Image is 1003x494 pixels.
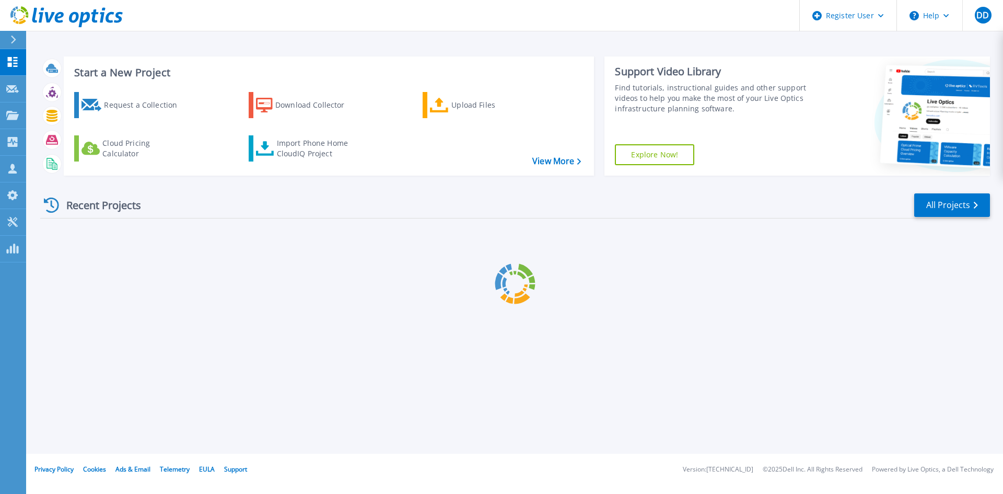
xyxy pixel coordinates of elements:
span: DD [976,11,989,19]
a: View More [532,156,581,166]
div: Import Phone Home CloudIQ Project [277,138,358,159]
a: All Projects [914,193,990,217]
a: Request a Collection [74,92,191,118]
a: Support [224,465,247,474]
a: Download Collector [249,92,365,118]
a: Ads & Email [115,465,150,474]
li: Powered by Live Optics, a Dell Technology [872,466,994,473]
a: Upload Files [423,92,539,118]
a: Cloud Pricing Calculator [74,135,191,162]
h3: Start a New Project [74,67,581,78]
a: Cookies [83,465,106,474]
a: Explore Now! [615,144,694,165]
a: EULA [199,465,215,474]
li: © 2025 Dell Inc. All Rights Reserved [763,466,862,473]
li: Version: [TECHNICAL_ID] [683,466,753,473]
div: Download Collector [275,95,359,116]
a: Privacy Policy [34,465,74,474]
a: Telemetry [160,465,190,474]
div: Support Video Library [615,65,811,78]
div: Recent Projects [40,192,155,218]
div: Find tutorials, instructional guides and other support videos to help you make the most of your L... [615,83,811,114]
div: Request a Collection [104,95,188,116]
div: Upload Files [451,95,535,116]
div: Cloud Pricing Calculator [102,138,186,159]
